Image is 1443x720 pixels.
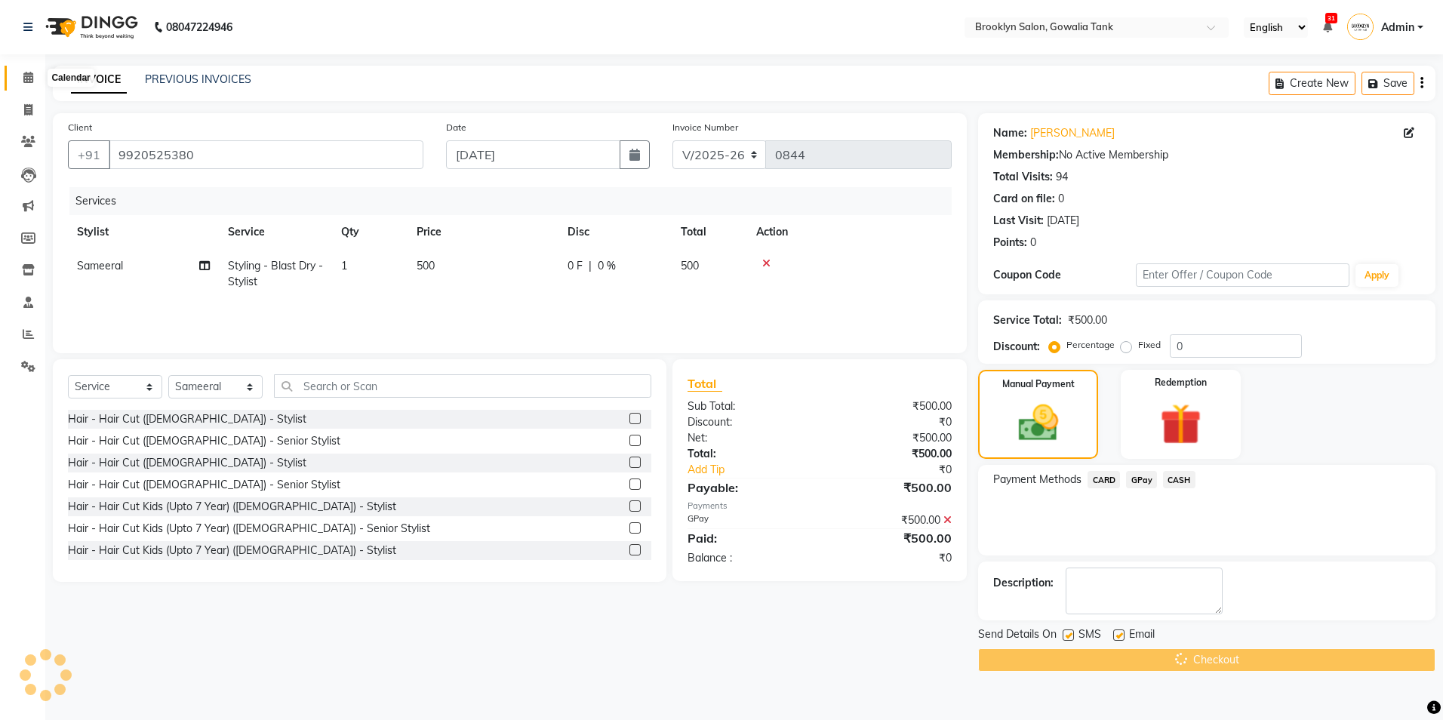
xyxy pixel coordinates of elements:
[1006,400,1071,446] img: _cash.svg
[77,259,123,272] span: Sameeral
[1030,235,1036,251] div: 0
[820,529,963,547] div: ₹500.00
[68,455,306,471] div: Hair - Hair Cut ([DEMOGRAPHIC_DATA]) - Stylist
[820,398,963,414] div: ₹500.00
[274,374,651,398] input: Search or Scan
[1147,398,1214,450] img: _gift.svg
[341,259,347,272] span: 1
[1325,13,1337,23] span: 31
[676,430,820,446] div: Net:
[1323,20,1332,34] a: 31
[820,550,963,566] div: ₹0
[993,267,1136,283] div: Coupon Code
[558,215,672,249] th: Disc
[1381,20,1414,35] span: Admin
[166,6,232,48] b: 08047224946
[1355,264,1398,287] button: Apply
[1361,72,1414,95] button: Save
[820,430,963,446] div: ₹500.00
[676,512,820,528] div: GPay
[1078,626,1101,645] span: SMS
[68,411,306,427] div: Hair - Hair Cut ([DEMOGRAPHIC_DATA]) - Stylist
[417,259,435,272] span: 500
[219,215,332,249] th: Service
[68,215,219,249] th: Stylist
[672,215,747,249] th: Total
[1002,377,1075,391] label: Manual Payment
[993,125,1027,141] div: Name:
[672,121,738,134] label: Invoice Number
[48,69,94,87] div: Calendar
[681,259,699,272] span: 500
[109,140,423,169] input: Search by Name/Mobile/Email/Code
[820,414,963,430] div: ₹0
[598,258,616,274] span: 0 %
[228,259,323,288] span: Styling - Blast Dry - Stylist
[993,147,1059,163] div: Membership:
[1068,312,1107,328] div: ₹500.00
[38,6,142,48] img: logo
[1126,471,1157,488] span: GPay
[446,121,466,134] label: Date
[1088,471,1120,488] span: CARD
[589,258,592,274] span: |
[993,235,1027,251] div: Points:
[1058,191,1064,207] div: 0
[68,140,110,169] button: +91
[993,169,1053,185] div: Total Visits:
[68,499,396,515] div: Hair - Hair Cut Kids (Upto 7 Year) ([DEMOGRAPHIC_DATA]) - Stylist
[676,550,820,566] div: Balance :
[68,433,340,449] div: Hair - Hair Cut ([DEMOGRAPHIC_DATA]) - Senior Stylist
[332,215,408,249] th: Qty
[993,191,1055,207] div: Card on file:
[993,339,1040,355] div: Discount:
[1347,14,1374,40] img: Admin
[68,477,340,493] div: Hair - Hair Cut ([DEMOGRAPHIC_DATA]) - Senior Stylist
[993,213,1044,229] div: Last Visit:
[688,376,722,392] span: Total
[688,500,952,512] div: Payments
[844,462,964,478] div: ₹0
[408,215,558,249] th: Price
[1269,72,1355,95] button: Create New
[68,121,92,134] label: Client
[993,472,1081,488] span: Payment Methods
[145,72,251,86] a: PREVIOUS INVOICES
[993,575,1054,591] div: Description:
[1155,376,1207,389] label: Redemption
[1047,213,1079,229] div: [DATE]
[676,398,820,414] div: Sub Total:
[568,258,583,274] span: 0 F
[69,187,963,215] div: Services
[820,478,963,497] div: ₹500.00
[676,462,844,478] a: Add Tip
[1136,263,1349,287] input: Enter Offer / Coupon Code
[1138,338,1161,352] label: Fixed
[820,512,963,528] div: ₹500.00
[1030,125,1115,141] a: [PERSON_NAME]
[676,446,820,462] div: Total:
[1129,626,1155,645] span: Email
[1056,169,1068,185] div: 94
[1066,338,1115,352] label: Percentage
[68,543,396,558] div: Hair - Hair Cut Kids (Upto 7 Year) ([DEMOGRAPHIC_DATA]) - Stylist
[820,446,963,462] div: ₹500.00
[978,626,1057,645] span: Send Details On
[676,414,820,430] div: Discount:
[993,312,1062,328] div: Service Total:
[1163,471,1195,488] span: CASH
[676,478,820,497] div: Payable:
[68,521,430,537] div: Hair - Hair Cut Kids (Upto 7 Year) ([DEMOGRAPHIC_DATA]) - Senior Stylist
[747,215,952,249] th: Action
[993,147,1420,163] div: No Active Membership
[676,529,820,547] div: Paid:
